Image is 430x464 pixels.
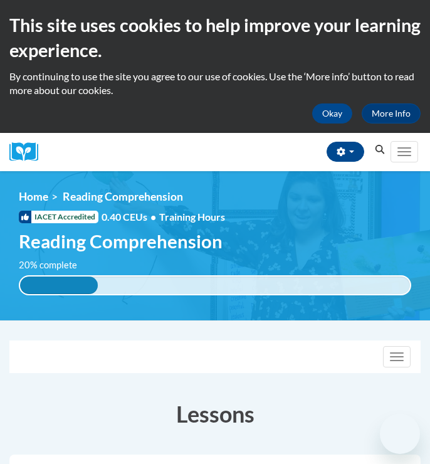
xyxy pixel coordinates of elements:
button: Search [370,142,389,157]
iframe: Button to launch messaging window [380,414,420,454]
div: 20% complete [20,277,98,294]
span: 0.40 CEUs [102,210,159,224]
p: By continuing to use the site you agree to our use of cookies. Use the ‘More info’ button to read... [9,70,421,97]
span: • [150,211,156,223]
a: Home [19,190,48,203]
span: Reading Comprehension [63,190,183,203]
div: Main menu [389,133,421,171]
label: 20% complete [19,258,91,272]
span: Reading Comprehension [19,230,223,252]
a: Cox Campus [9,142,47,162]
img: Logo brand [9,142,47,162]
a: More Info [362,103,421,124]
button: Okay [312,103,352,124]
button: Account Settings [327,142,364,162]
span: IACET Accredited [19,211,98,223]
h2: This site uses cookies to help improve your learning experience. [9,13,421,63]
span: Training Hours [159,211,225,223]
h3: Lessons [9,398,421,430]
